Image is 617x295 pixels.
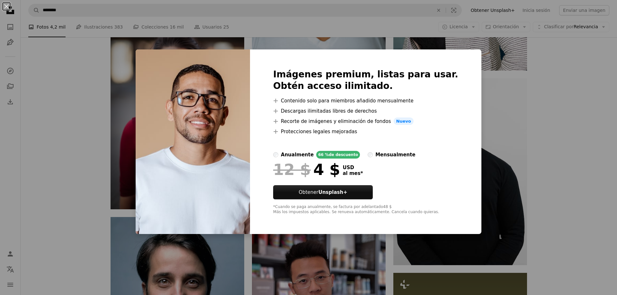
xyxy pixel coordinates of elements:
[343,165,363,170] span: USD
[273,161,311,178] span: 12 $
[394,117,414,125] span: Nuevo
[273,117,458,125] li: Recorte de imágenes y eliminación de fondos
[273,69,458,92] h2: Imágenes premium, listas para usar. Obtén acceso ilimitado.
[136,49,250,234] img: premium_photo-1689977807477-a579eda91fa2
[273,204,458,215] div: *Cuando se paga anualmente, se factura por adelantado 48 $ Más los impuestos aplicables. Se renue...
[273,128,458,135] li: Protecciones legales mejoradas
[318,189,347,195] strong: Unsplash+
[273,107,458,115] li: Descargas ilimitadas libres de derechos
[273,97,458,105] li: Contenido solo para miembros añadido mensualmente
[316,151,360,159] div: 66 % de descuento
[281,151,314,159] div: anualmente
[273,185,373,199] button: ObtenerUnsplash+
[375,151,415,159] div: mensualmente
[273,161,340,178] div: 4 $
[368,152,373,157] input: mensualmente
[273,152,278,157] input: anualmente66 %de descuento
[343,170,363,176] span: al mes *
